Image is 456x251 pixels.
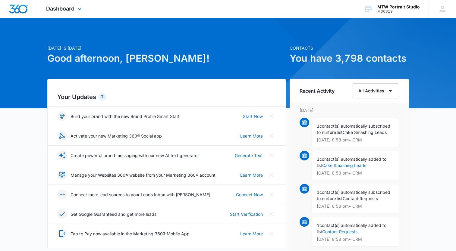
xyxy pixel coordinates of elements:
button: Close [266,150,276,160]
p: Connect more lead sources to your Leads Inbox with [PERSON_NAME] [71,191,210,198]
p: [DATE] 8:58 pm • CRM [317,237,394,241]
span: contact(s) automatically added to list [317,223,386,234]
div: account name [377,5,420,9]
button: Close [266,111,276,121]
span: contact(s) automatically subscribed to nurture list [317,190,390,201]
h2: Your Updates [57,92,276,101]
a: Connect Now [236,191,263,198]
button: Close [266,170,276,180]
h1: You have 3,798 contacts [290,51,409,66]
h1: Good afternoon, [PERSON_NAME]! [47,51,286,66]
a: Learn More [240,172,263,178]
p: [DATE] 8:58 pm • CRM [317,171,394,175]
div: account id [377,9,420,14]
p: Manage your Websites 360® website from your Marketing 360® account [71,172,215,178]
a: Start Verification [230,211,263,217]
p: [DATE] is [DATE] [47,45,286,51]
span: 1 [317,123,319,129]
button: All Activities [352,83,399,98]
button: Close [266,229,276,238]
button: Close [266,209,276,219]
p: [DATE] [300,107,399,113]
a: Cake Smashing Leads [322,163,366,168]
p: [DATE] 8:58 pm • CRM [317,138,394,142]
a: Contact Requests [322,229,357,234]
span: Dashboard [46,5,74,12]
div: 7 [99,93,106,101]
p: [DATE] 8:58 pm • CRM [317,204,394,208]
span: Cake Smashing Leads [343,130,387,135]
span: contact(s) automatically subscribed to nurture list [317,123,390,135]
a: Learn More [240,133,263,139]
span: contact(s) automatically added to list [317,156,386,168]
span: 1 [317,156,319,162]
p: Contacts [290,45,409,51]
button: Close [266,131,276,141]
p: Tap to Pay now available in the Marketing 360® Mobile App [71,231,190,237]
h6: Recent Activity [300,87,335,95]
a: Start Now [243,113,263,119]
span: Contact Requests [343,196,378,201]
span: 1 [317,190,319,195]
span: 1 [317,223,319,228]
p: Create powerful brand messaging with our new AI text generator [71,152,199,159]
a: Learn More [240,231,263,237]
p: Get Google Guaranteed and get more leads [71,211,156,217]
a: Generate Text [235,152,263,159]
button: Close [266,190,276,199]
p: Activate your new Marketing 360® Social app [71,133,162,139]
p: Build your brand with the new Brand Profile Smart Start [71,113,180,119]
